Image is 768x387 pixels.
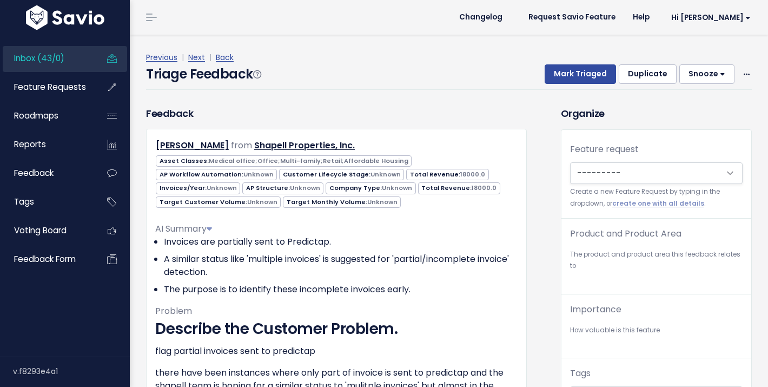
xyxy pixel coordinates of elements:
span: Unknown [243,170,274,179]
small: The product and product area this feedback relates to [570,249,743,272]
label: Product and Product Area [570,227,681,240]
a: Feedback form [3,247,90,272]
a: Next [188,52,205,63]
span: Target Customer Volume: [156,196,281,208]
span: Feature Requests [14,81,86,93]
a: Shapell Properties, Inc. [254,139,355,152]
a: Hi [PERSON_NAME] [658,9,759,26]
span: Unknown [367,198,398,206]
a: create one with all details [612,199,704,208]
a: [PERSON_NAME] [156,139,229,152]
span: Customer Lifecycle Stage: [279,169,404,180]
li: A similar status like 'multiple invoices' is suggested for 'partial/incomplete invoice' detection. [164,253,518,279]
label: Feature request [570,143,639,156]
span: Changelog [459,14,502,21]
p: flag partial invoices sent to predictap [155,345,518,358]
a: Request Savio Feature [520,9,624,25]
span: Hi [PERSON_NAME] [671,14,751,22]
span: Unknown [207,183,237,192]
a: Help [624,9,658,25]
span: Medical office;Office;Multi-family;Retail;Affordable Housing [209,156,408,165]
span: Feedback form [14,253,76,265]
span: Feedback [14,167,54,179]
a: Feedback [3,161,90,186]
span: Target Monthly Volume: [283,196,401,208]
span: Roadmaps [14,110,58,121]
button: Snooze [679,64,734,84]
span: | [207,52,214,63]
span: AI Summary [155,222,212,235]
span: Company Type: [326,182,415,194]
span: Problem [155,305,192,317]
img: logo-white.9d6f32f41409.svg [23,5,107,30]
span: | [180,52,186,63]
span: Total Revenue: [418,182,500,194]
span: Unknown [382,183,412,192]
label: Importance [570,303,621,316]
h4: Triage Feedback [146,64,261,84]
span: Reports [14,139,46,150]
span: AP Structure: [242,182,323,194]
div: v.f8293e4a1 [13,357,130,385]
a: Tags [3,189,90,214]
span: Unknown [370,170,401,179]
a: Reports [3,132,90,157]
span: AP Workflow Automation: [156,169,277,180]
button: Mark Triaged [545,64,616,84]
span: Invoices/Year: [156,182,240,194]
a: Inbox (43/0) [3,46,90,71]
span: Tags [14,196,34,207]
span: 18000.0 [460,170,485,179]
span: Unknown [247,198,277,206]
label: Tags [570,367,591,380]
span: Voting Board [14,225,67,236]
span: 18000.0 [472,183,496,192]
span: Total Revenue: [406,169,488,180]
a: Previous [146,52,177,63]
a: Voting Board [3,218,90,243]
a: Roadmaps [3,103,90,128]
h2: Describe the Customer Problem. [155,318,518,340]
h3: Organize [561,106,752,121]
span: Unknown [290,183,320,192]
small: Create a new Feature Request by typing in the dropdown, or . [570,186,743,209]
span: Asset Classes: [156,155,412,167]
button: Duplicate [619,64,677,84]
span: Inbox (43/0) [14,53,64,64]
a: Back [216,52,234,63]
li: Invoices are partially sent to Predictap. [164,235,518,248]
a: Feature Requests [3,75,90,100]
li: The purpose is to identify these incomplete invoices early. [164,283,518,296]
small: How valuable is this feature [570,325,743,336]
h3: Feedback [146,106,193,121]
span: from [231,139,252,152]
